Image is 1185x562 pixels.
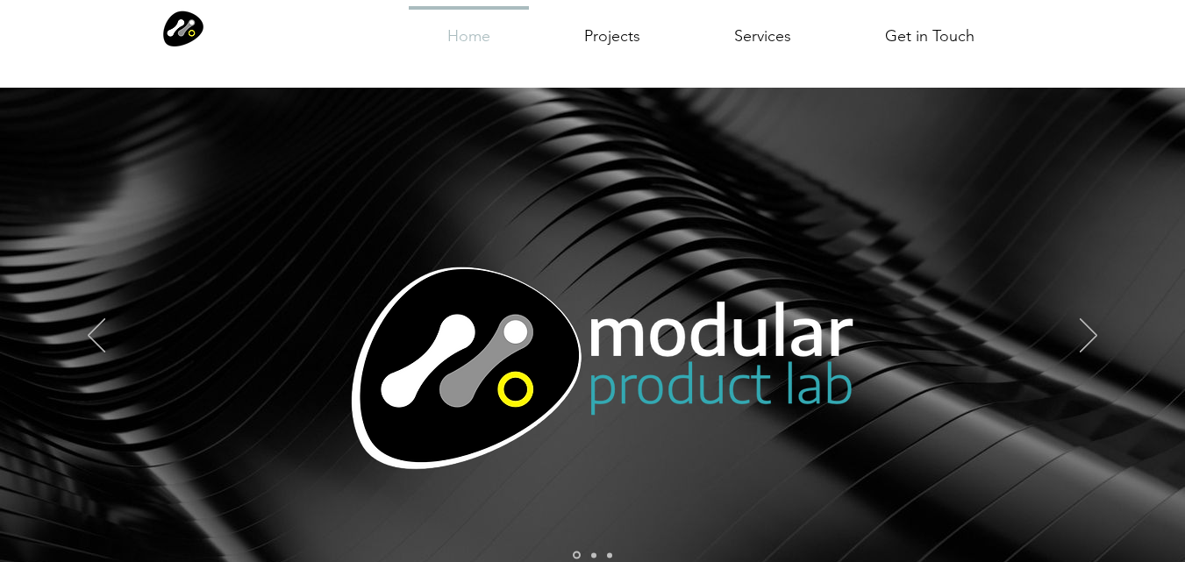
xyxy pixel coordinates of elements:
[577,7,647,65] p: Projects
[163,9,203,47] img: Modular Logo icon only.png
[688,6,839,50] a: Services
[878,7,982,65] p: Get in Touch
[440,10,497,65] p: Home
[400,6,1021,50] nav: Site
[607,552,612,558] a: Slide 2
[88,318,105,355] button: Previous
[538,6,688,50] a: Projects
[573,551,581,559] a: Slide 1
[568,551,617,559] nav: Slides
[591,552,596,558] a: Slide 3
[727,7,798,65] p: Services
[1080,318,1097,355] button: Next
[839,6,1021,50] a: Get in Touch
[400,6,538,50] a: Home
[330,247,856,480] img: Modular Product Lab logo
